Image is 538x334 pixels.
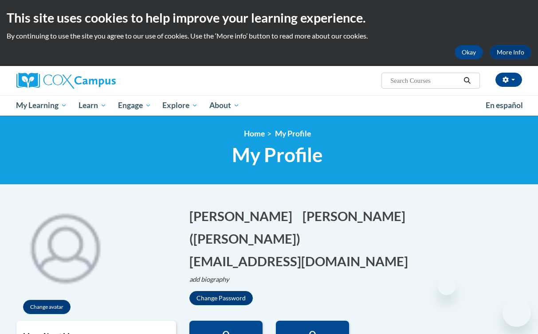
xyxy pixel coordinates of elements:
[73,95,112,116] a: Learn
[455,45,483,59] button: Okay
[189,252,414,270] button: Edit email address
[162,100,198,111] span: Explore
[10,95,529,116] div: Main menu
[204,95,245,116] a: About
[486,101,523,110] span: En español
[7,9,531,27] h2: This site uses cookies to help improve your learning experience.
[189,229,306,248] button: Edit screen name
[112,95,157,116] a: Engage
[7,31,531,41] p: By continuing to use the site you agree to our use of cookies. Use the ‘More info’ button to read...
[480,96,529,115] a: En español
[209,100,240,111] span: About
[490,45,531,59] a: More Info
[11,95,73,116] a: My Learning
[232,143,323,167] span: My Profile
[16,100,67,111] span: My Learning
[438,277,456,295] iframe: Close message
[79,100,106,111] span: Learn
[189,276,229,283] i: add biography
[189,291,253,305] button: Change Password
[244,129,265,138] a: Home
[189,275,236,284] button: Edit biography
[189,207,298,225] button: Edit first name
[275,129,311,138] span: My Profile
[389,75,460,86] input: Search Courses
[23,300,71,314] button: Change avatar
[495,73,522,87] button: Account Settings
[16,198,114,295] img: profile avatar
[157,95,204,116] a: Explore
[460,75,474,86] button: Search
[16,73,116,89] img: Cox Campus
[302,207,411,225] button: Edit last name
[503,299,531,327] iframe: Button to launch messaging window
[118,100,151,111] span: Engage
[16,198,114,295] div: Click to change the profile picture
